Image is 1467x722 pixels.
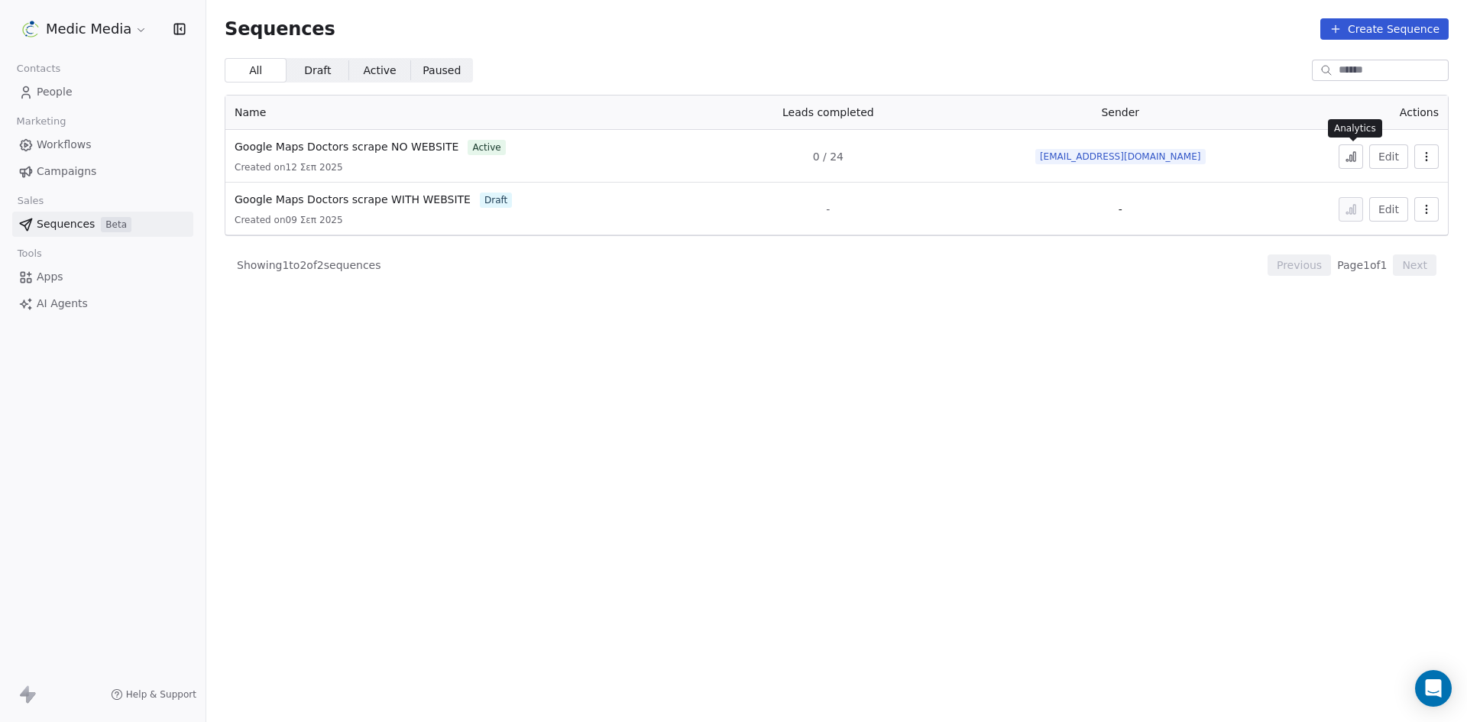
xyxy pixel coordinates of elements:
[304,63,331,79] span: Draft
[21,20,40,38] img: Logoicon.png
[1334,122,1376,134] p: Analytics
[235,192,471,208] a: Google Maps Doctors scrape WITH WEBSITE
[12,132,193,157] a: Workflows
[235,193,471,206] span: Google Maps Doctors scrape WITH WEBSITE
[235,106,266,118] span: Name
[782,106,874,118] span: Leads completed
[37,296,88,312] span: AI Agents
[1415,670,1452,707] div: Open Intercom Messenger
[235,139,458,155] a: Google Maps Doctors scrape NO WEBSITE
[12,291,193,316] a: AI Agents
[480,193,512,208] span: draft
[37,84,73,100] span: People
[10,57,67,80] span: Contacts
[423,63,461,79] span: Paused
[1101,106,1139,118] span: Sender
[101,217,131,232] span: Beta
[46,19,131,39] span: Medic Media
[12,79,193,105] a: People
[813,149,844,164] span: 0 / 24
[12,212,193,237] a: SequencesBeta
[1035,149,1206,164] span: [EMAIL_ADDRESS][DOMAIN_NAME]
[1320,18,1449,40] button: Create Sequence
[37,216,95,232] span: Sequences
[237,257,381,273] span: Showing 1 to 2 of 2 sequences
[1268,254,1331,276] button: Previous
[12,159,193,184] a: Campaigns
[1400,106,1439,118] span: Actions
[10,110,73,133] span: Marketing
[225,18,335,40] span: Sequences
[1393,254,1436,276] button: Next
[126,688,196,701] span: Help & Support
[18,16,151,42] button: Medic Media
[468,140,505,155] span: active
[37,164,96,180] span: Campaigns
[11,189,50,212] span: Sales
[12,264,193,290] a: Apps
[826,202,830,217] span: -
[1337,257,1387,273] span: Page 1 of 1
[37,137,92,153] span: Workflows
[235,161,343,173] span: Created on 12 Σεπ 2025
[1369,144,1408,169] button: Edit
[363,63,396,79] span: Active
[1119,203,1122,215] span: -
[1369,197,1408,222] button: Edit
[11,242,48,265] span: Tools
[235,214,343,226] span: Created on 09 Σεπ 2025
[37,269,63,285] span: Apps
[111,688,196,701] a: Help & Support
[235,141,458,153] span: Google Maps Doctors scrape NO WEBSITE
